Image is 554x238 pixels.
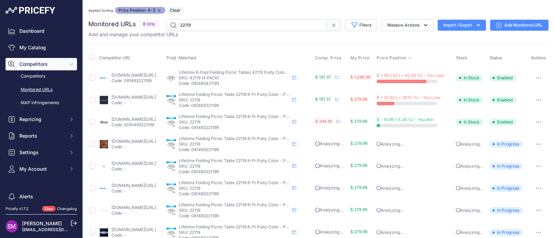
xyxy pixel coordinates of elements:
span: $ 279.99 [350,141,367,146]
p: Code: - [111,188,156,194]
button: Massive Actions [381,19,434,31]
span: Price Position: A-Z [115,7,165,14]
span: My Price [350,55,370,61]
a: [DOMAIN_NAME][URL] [111,139,156,144]
span: Reports [19,132,65,139]
small: Applied Sorting: [88,8,114,12]
button: My Price [350,55,371,61]
span: Repricing [19,116,65,123]
a: [PERSON_NAME] [22,220,62,226]
span: $ 197.37 [315,75,331,80]
span: Comp. Price [315,55,342,61]
span: Enabled [489,119,516,126]
span: $ + 902.62 ( + 82.06 %) - You Lose [377,73,444,78]
button: Repricing [6,113,77,126]
p: SKU: 22119 [179,119,289,125]
a: MAP infringements [6,97,77,109]
a: Competitors [6,70,77,82]
span: Analyzing... [315,141,343,146]
span: Competitors [19,61,65,68]
span: In Stock [456,119,483,126]
p: Code: 081483221199 [179,103,289,108]
p: Analyzing... [377,141,453,147]
a: Monitored URLs [6,84,77,96]
p: Analyzing... [377,230,453,235]
p: Code: 081483221199 [179,169,289,175]
span: $ 294.95 [315,119,332,124]
span: $ 1,099.99 [350,75,370,80]
button: Reports [6,130,77,142]
p: Analyzing... [456,141,487,147]
span: Lifetime Folding Picnic Table 22119 6-Ft Putty Color - Putty - 6 Feet [179,92,310,97]
nav: Sidebar [6,25,77,229]
p: Code: 081483221199 [179,191,289,197]
p: Code: 081483421193 [179,81,289,86]
span: $ - 14.96 (-5.34 %) - You Win [377,117,434,122]
p: Code: 081483221199 [179,125,289,130]
span: In Stock [456,97,483,103]
span: Settings [19,149,65,156]
a: [DOMAIN_NAME][URL] [111,95,156,100]
span: Clear [166,7,184,14]
p: Code: 081483221199 [179,147,289,152]
a: [DOMAIN_NAME][URL] [111,161,156,166]
a: Add Monitored URL [490,20,548,31]
span: Enabled [489,75,516,81]
button: Competitors [6,58,77,70]
a: [DOMAIN_NAME][URL] [111,183,156,188]
a: Alerts [6,190,77,203]
span: In Progress [489,141,523,148]
input: Search [166,19,327,31]
p: Code: - [111,232,156,238]
p: Code: 081483221199 [111,78,156,83]
p: Analyzing... [456,163,487,169]
p: Analyzing... [456,230,487,235]
p: Analyzing... [456,208,487,213]
p: Analyzing... [377,163,453,169]
p: SKU: 22119 [179,230,289,235]
button: Filters [345,19,377,31]
span: Lifetime Folding Picnic Table 22119 6-Ft Putty Color - Putty - 6 Feet [179,136,310,141]
span: $ 279.99 [350,97,367,102]
p: Analyzing... [377,208,453,213]
span: Lifetime 6-Foot Folding Picnic Tables 42119 Putty Color 4 Pack - Putty - 6 feet [179,70,331,75]
span: New [42,206,56,212]
a: [DOMAIN_NAME][URL] [111,227,156,232]
p: Code: - [111,144,156,150]
span: $ + 82.62 ( + 29.51 %) - You Lose [377,95,440,100]
p: SKU: 42119 (4 PACK) [179,75,289,81]
span: Analyzing... [315,163,343,168]
button: Price Position [377,55,412,61]
p: SKU: 22119 [179,208,289,213]
span: $ 279.99 [350,163,367,168]
span: In Progress [489,229,523,236]
span: Lifetime Folding Picnic Table 22119 6-Ft Putty Color - Putty - 6 Feet [179,158,310,163]
span: Lifetime Folding Picnic Table 22119 6-Ft Putty Color - Putty - 6 Feet [179,202,310,207]
span: Lifetime Folding Picnic Table 22119 6-Ft Putty Color - Putty - 6 Feet [179,224,310,229]
p: Code: - [111,166,156,172]
span: Actions [531,55,546,60]
button: Import / Export [438,20,486,31]
span: In Progress [489,207,523,214]
h2: Monitored URLs [88,19,136,29]
p: Code: - [111,210,156,216]
button: My Account [6,163,77,175]
a: [EMAIL_ADDRESS][DOMAIN_NAME] [22,227,94,232]
span: $ 279.99 [350,119,367,124]
span: Enabled [489,97,516,103]
a: Changelog [57,206,77,211]
span: Analyzing... [315,229,343,235]
p: SKU: 22119 [179,97,289,103]
span: In Progress [489,163,523,170]
span: Status [489,55,502,60]
span: Stock [456,55,467,60]
p: Analyzing... [456,186,487,191]
span: Price Position [377,55,406,61]
span: $ 279.99 [350,207,367,212]
p: Code: - [111,100,156,106]
span: My Account [19,166,65,172]
a: [DOMAIN_NAME][URL] [111,72,156,78]
p: Code: 081483221199 [179,213,289,219]
p: Code: 0081483221199 [111,122,156,128]
p: SKU: 22119 [179,186,289,191]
